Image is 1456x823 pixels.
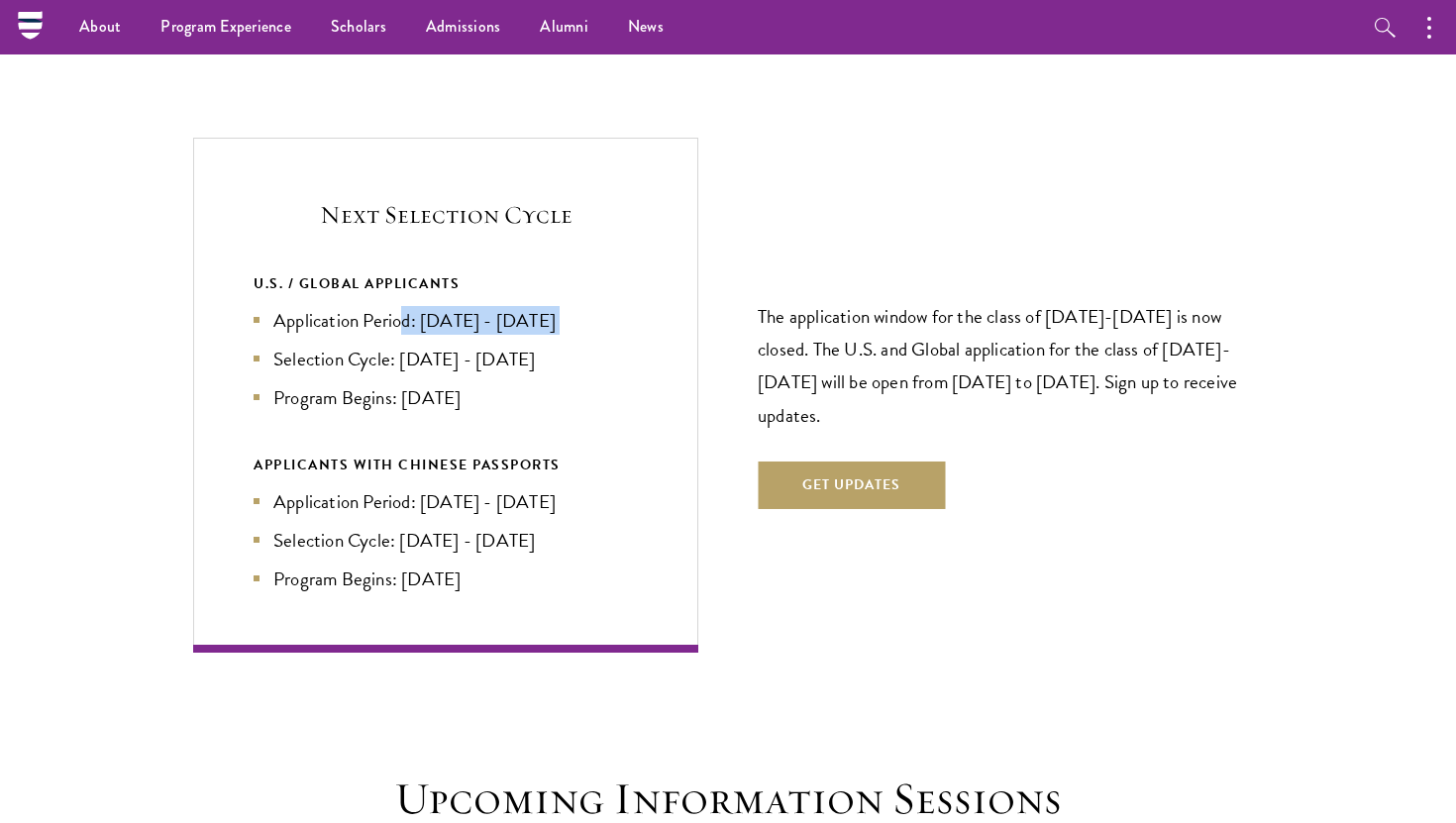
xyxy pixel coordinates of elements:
[254,306,638,335] li: Application Period: [DATE] - [DATE]
[758,462,945,509] button: Get Updates
[254,271,638,296] div: U.S. / GLOBAL APPLICANTS
[254,345,638,373] li: Selection Cycle: [DATE] - [DATE]
[254,565,638,593] li: Program Begins: [DATE]
[254,487,638,516] li: Application Period: [DATE] - [DATE]
[254,383,638,412] li: Program Begins: [DATE]
[254,526,638,555] li: Selection Cycle: [DATE] - [DATE]
[758,300,1263,431] p: The application window for the class of [DATE]-[DATE] is now closed. The U.S. and Global applicat...
[254,198,638,232] h5: Next Selection Cycle
[254,453,638,477] div: APPLICANTS WITH CHINESE PASSPORTS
